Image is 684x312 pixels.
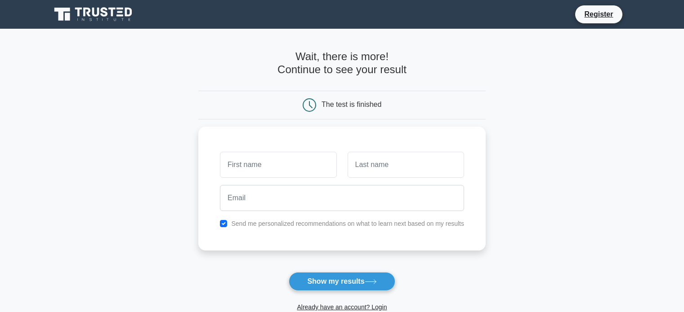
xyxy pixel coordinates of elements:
input: First name [220,152,336,178]
label: Send me personalized recommendations on what to learn next based on my results [231,220,464,227]
input: Email [220,185,464,211]
h4: Wait, there is more! Continue to see your result [198,50,486,76]
div: The test is finished [322,101,381,108]
a: Already have an account? Login [297,303,387,311]
a: Register [579,9,618,20]
button: Show my results [289,272,395,291]
input: Last name [348,152,464,178]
